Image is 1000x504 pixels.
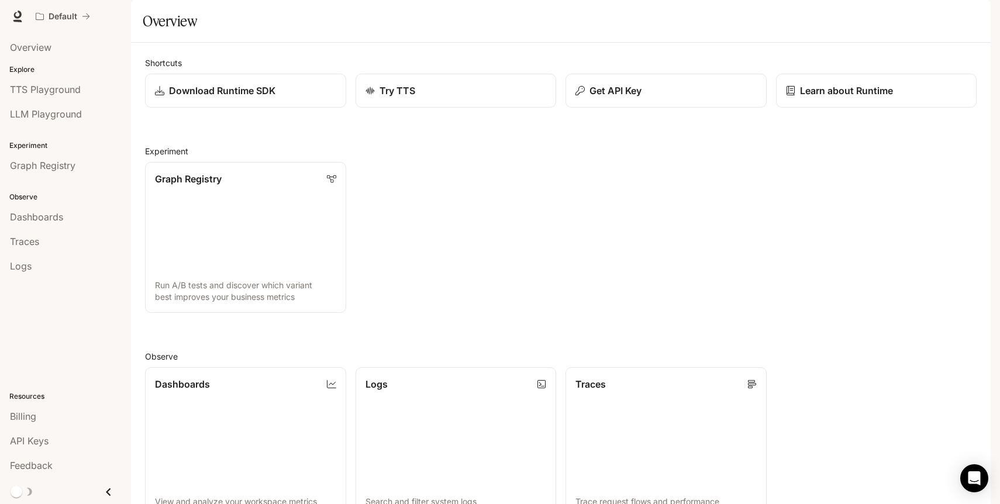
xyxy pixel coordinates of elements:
[589,84,642,98] p: Get API Key
[155,377,210,391] p: Dashboards
[776,74,977,108] a: Learn about Runtime
[145,145,977,157] h2: Experiment
[145,162,346,313] a: Graph RegistryRun A/B tests and discover which variant best improves your business metrics
[960,464,988,492] div: Open Intercom Messenger
[169,84,275,98] p: Download Runtime SDK
[143,9,197,33] h1: Overview
[49,12,77,22] p: Default
[575,377,606,391] p: Traces
[145,57,977,69] h2: Shortcuts
[145,350,977,363] h2: Observe
[145,74,346,108] a: Download Runtime SDK
[155,279,336,303] p: Run A/B tests and discover which variant best improves your business metrics
[155,172,222,186] p: Graph Registry
[365,377,388,391] p: Logs
[380,84,415,98] p: Try TTS
[30,5,95,28] button: All workspaces
[565,74,767,108] button: Get API Key
[800,84,893,98] p: Learn about Runtime
[356,74,557,108] a: Try TTS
